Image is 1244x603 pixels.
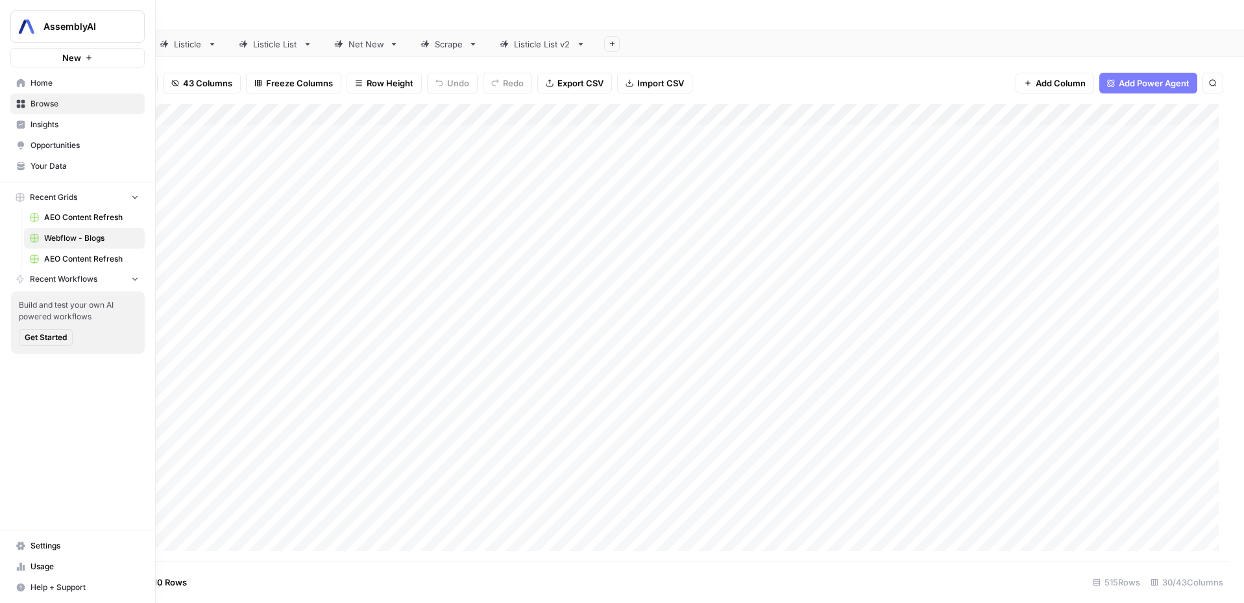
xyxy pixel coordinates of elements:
[347,73,422,93] button: Row Height
[44,253,139,265] span: AEO Content Refresh
[323,31,409,57] a: Net New
[30,77,139,89] span: Home
[228,31,323,57] a: Listicle List
[10,188,145,207] button: Recent Grids
[1016,73,1094,93] button: Add Column
[537,73,612,93] button: Export CSV
[348,38,384,51] div: Net New
[503,77,524,90] span: Redo
[483,73,532,93] button: Redo
[30,561,139,572] span: Usage
[44,212,139,223] span: AEO Content Refresh
[253,38,298,51] div: Listicle List
[30,273,97,285] span: Recent Workflows
[19,299,137,323] span: Build and test your own AI powered workflows
[10,556,145,577] a: Usage
[1036,77,1086,90] span: Add Column
[10,73,145,93] a: Home
[1088,572,1145,593] div: 515 Rows
[489,31,596,57] a: Listicle List v2
[367,77,413,90] span: Row Height
[30,191,77,203] span: Recent Grids
[246,73,341,93] button: Freeze Columns
[163,73,241,93] button: 43 Columns
[1119,77,1189,90] span: Add Power Agent
[427,73,478,93] button: Undo
[637,77,684,90] span: Import CSV
[174,38,202,51] div: Listicle
[30,119,139,130] span: Insights
[15,15,38,38] img: AssemblyAI Logo
[43,20,122,33] span: AssemblyAI
[1145,572,1228,593] div: 30/43 Columns
[30,98,139,110] span: Browse
[10,114,145,135] a: Insights
[183,77,232,90] span: 43 Columns
[10,156,145,177] a: Your Data
[44,232,139,244] span: Webflow - Blogs
[19,329,73,346] button: Get Started
[514,38,571,51] div: Listicle List v2
[1099,73,1197,93] button: Add Power Agent
[266,77,333,90] span: Freeze Columns
[24,249,145,269] a: AEO Content Refresh
[10,10,145,43] button: Workspace: AssemblyAI
[24,207,145,228] a: AEO Content Refresh
[435,38,463,51] div: Scrape
[30,540,139,552] span: Settings
[30,140,139,151] span: Opportunities
[557,77,604,90] span: Export CSV
[409,31,489,57] a: Scrape
[10,535,145,556] a: Settings
[30,160,139,172] span: Your Data
[24,228,145,249] a: Webflow - Blogs
[10,269,145,289] button: Recent Workflows
[30,582,139,593] span: Help + Support
[25,332,67,343] span: Get Started
[149,31,228,57] a: Listicle
[617,73,692,93] button: Import CSV
[10,93,145,114] a: Browse
[447,77,469,90] span: Undo
[10,577,145,598] button: Help + Support
[135,576,187,589] span: Add 10 Rows
[62,51,81,64] span: New
[10,135,145,156] a: Opportunities
[10,48,145,68] button: New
